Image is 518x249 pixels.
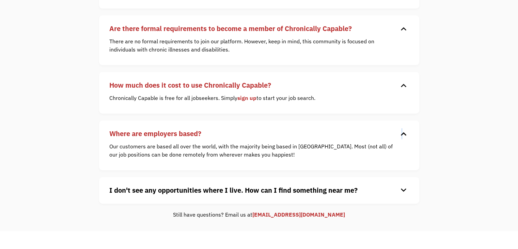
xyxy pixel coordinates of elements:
[398,80,409,90] div: keyboard_arrow_down
[109,80,271,90] strong: How much does it cost to use Chronically Capable?
[398,185,409,195] div: keyboard_arrow_down
[109,186,358,195] strong: I don't see any opportunities where I live. How can I find something near me?
[237,94,256,101] a: sign up
[109,142,399,159] p: Our customers are based all over the world, with the majority being based in [GEOGRAPHIC_DATA]. M...
[398,129,409,139] div: keyboard_arrow_down
[109,129,201,138] strong: Where are employers based?
[398,24,409,34] div: keyboard_arrow_down
[252,211,345,218] a: [EMAIL_ADDRESS][DOMAIN_NAME]
[109,37,399,54] p: There are no formal requirements to join our platform. However, keep in mind, this community is f...
[109,94,399,102] p: Chronically Capable is free for all jobseekers. Simply to start your job search.
[109,24,352,33] strong: Are there formal requirements to become a member of Chronically Capable?
[99,210,419,219] div: Still have questions? Email us at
